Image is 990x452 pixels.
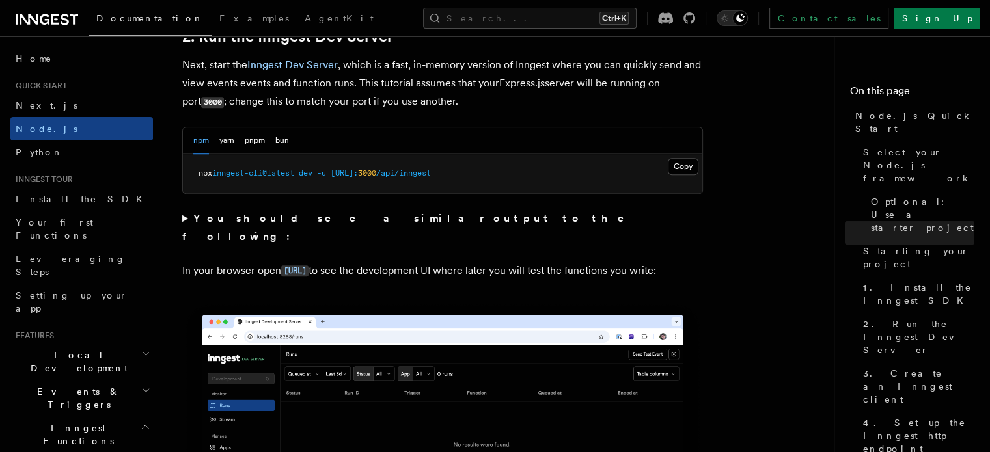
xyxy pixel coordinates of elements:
[182,209,703,246] summary: You should see a similar output to the following:
[10,349,142,375] span: Local Development
[850,104,974,140] a: Node.js Quick Start
[858,312,974,362] a: 2. Run the Inngest Dev Server
[219,127,234,154] button: yarn
[16,52,52,65] span: Home
[212,168,294,178] span: inngest-cli@latest
[16,100,77,111] span: Next.js
[10,343,153,380] button: Local Development
[16,217,93,241] span: Your first Functions
[863,367,974,406] span: 3. Create an Inngest client
[10,174,73,185] span: Inngest tour
[16,194,150,204] span: Install the SDK
[201,97,224,108] code: 3000
[199,168,212,178] span: npx
[297,4,381,35] a: AgentKit
[281,265,309,276] code: [URL]
[219,13,289,23] span: Examples
[10,421,141,447] span: Inngest Functions
[10,380,153,416] button: Events & Triggers
[863,281,974,307] span: 1. Install the Inngest SDK
[10,140,153,164] a: Python
[866,190,974,239] a: Optional: Use a starter project
[305,13,374,23] span: AgentKit
[10,284,153,320] a: Setting up your app
[358,168,376,178] span: 3000
[858,362,974,411] a: 3. Create an Inngest client
[281,264,309,276] a: [URL]
[299,168,312,178] span: dev
[89,4,212,36] a: Documentation
[10,81,67,91] span: Quick start
[858,276,974,312] a: 1. Install the Inngest SDK
[10,385,142,411] span: Events & Triggers
[10,211,153,247] a: Your first Functions
[10,117,153,140] a: Node.js
[850,83,974,104] h4: On this page
[858,239,974,276] a: Starting your project
[863,146,974,185] span: Select your Node.js framework
[863,317,974,356] span: 2. Run the Inngest Dev Server
[769,8,888,29] a: Contact sales
[858,140,974,190] a: Select your Node.js framework
[16,147,63,157] span: Python
[16,124,77,134] span: Node.js
[245,127,265,154] button: pnpm
[10,47,153,70] a: Home
[317,168,326,178] span: -u
[10,187,153,211] a: Install the SDK
[182,56,703,111] p: Next, start the , which is a fast, in-memory version of Inngest where you can quickly send and vi...
[863,245,974,271] span: Starting your project
[275,127,289,154] button: bun
[871,195,974,234] span: Optional: Use a starter project
[10,330,54,341] span: Features
[182,261,703,280] p: In your browser open to see the development UI where later you will test the functions you write:
[668,158,698,175] button: Copy
[855,109,974,135] span: Node.js Quick Start
[212,4,297,35] a: Examples
[599,12,629,25] kbd: Ctrl+K
[376,168,431,178] span: /api/inngest
[193,127,209,154] button: npm
[894,8,980,29] a: Sign Up
[423,8,637,29] button: Search...Ctrl+K
[16,254,126,277] span: Leveraging Steps
[96,13,204,23] span: Documentation
[10,94,153,117] a: Next.js
[10,247,153,284] a: Leveraging Steps
[717,10,748,26] button: Toggle dark mode
[331,168,358,178] span: [URL]:
[16,290,128,313] span: Setting up your app
[247,59,338,71] a: Inngest Dev Server
[182,212,642,243] strong: You should see a similar output to the following:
